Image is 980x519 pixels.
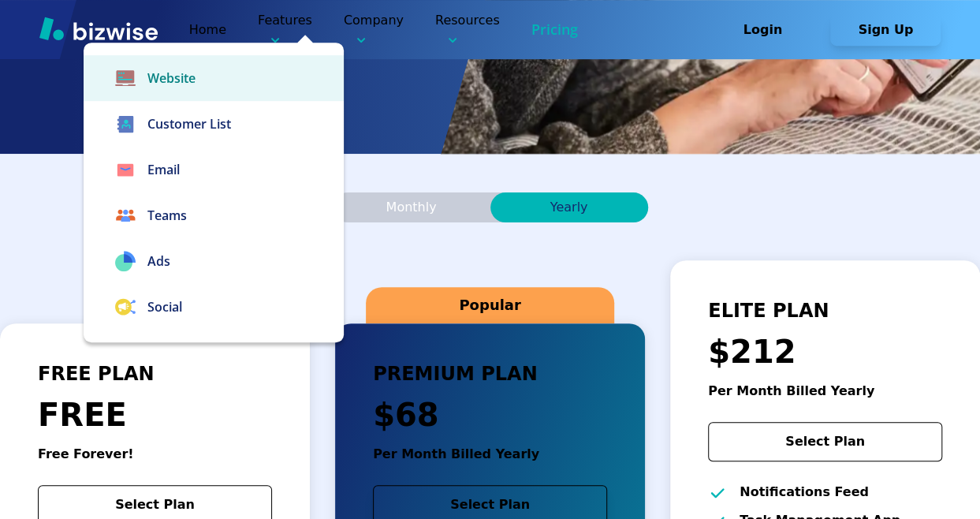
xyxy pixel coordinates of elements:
[708,422,942,461] button: Select Plan
[333,192,490,222] div: Monthly
[38,361,272,387] h3: Free Plan
[258,11,312,48] p: Features
[386,199,436,216] p: Monthly
[550,199,588,216] p: Yearly
[373,446,607,463] p: Per Month Billed Yearly
[830,14,941,46] button: Sign Up
[38,394,272,436] h2: Free
[708,383,942,400] p: Per Month Billed Yearly
[707,14,818,46] button: Login
[373,497,607,512] a: Select Plan
[39,17,158,40] img: Bizwise Logo
[84,101,344,147] a: Customer List
[490,192,648,222] div: Yearly
[84,238,344,284] a: Ads
[531,20,578,39] a: Pricing
[84,147,344,192] a: Email
[84,192,344,238] a: Teams
[707,22,830,37] a: Login
[830,22,941,37] a: Sign Up
[740,484,869,502] p: Notifications Feed
[373,361,607,387] h3: Premium Plan
[708,298,942,324] h3: Elite Plan
[373,394,607,436] h2: $68
[38,497,272,512] a: Select Plan
[84,284,344,330] a: Social
[708,330,942,373] h2: $212
[38,446,272,463] p: Free Forever!
[435,11,500,48] p: Resources
[84,55,344,101] a: Website
[189,22,226,37] a: Home
[708,434,942,449] a: Select Plan
[459,293,520,317] p: Popular
[344,11,404,48] p: Company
